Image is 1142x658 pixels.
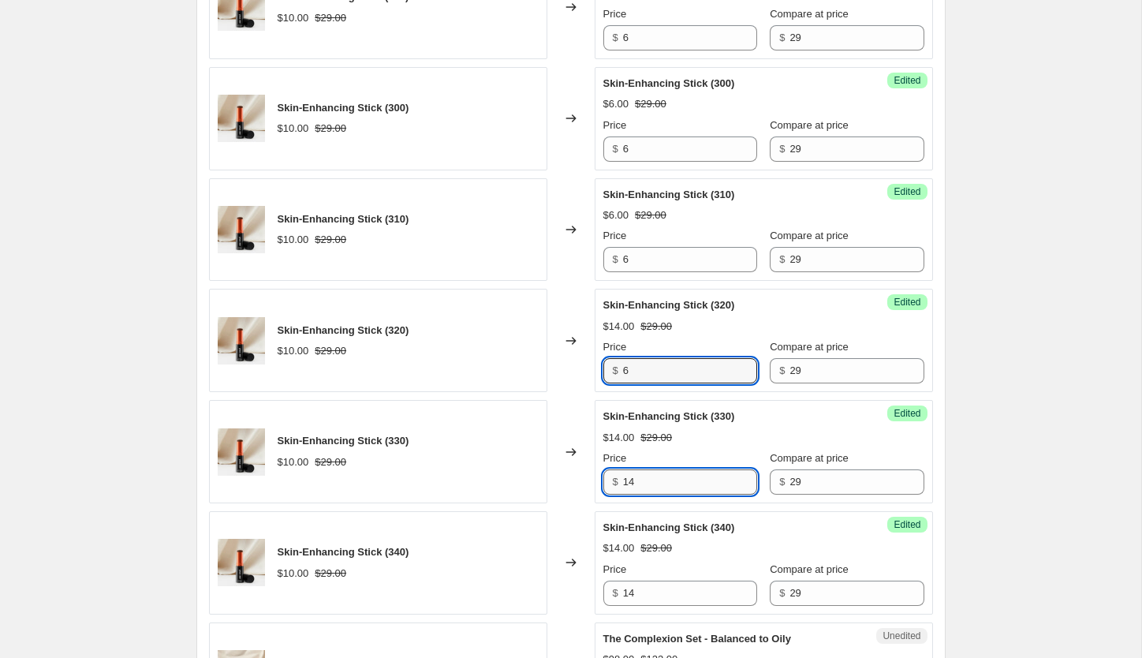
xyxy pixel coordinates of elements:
img: SkinEnhancingStick-OnCanvas-110_80x.jpg [218,206,265,253]
strike: $29.00 [315,566,346,581]
img: SkinEnhancingStick-OnCanvas-110_80x.jpg [218,95,265,142]
div: $10.00 [278,566,309,581]
span: Compare at price [770,452,849,464]
span: $ [779,587,785,599]
span: $ [613,587,618,599]
div: $10.00 [278,343,309,359]
div: $10.00 [278,121,309,136]
span: Price [603,8,627,20]
span: $ [613,476,618,488]
span: Edited [894,407,920,420]
strike: $29.00 [640,540,672,556]
span: Compare at price [770,119,849,131]
span: $ [613,253,618,265]
strike: $29.00 [640,430,672,446]
div: $10.00 [278,10,309,26]
span: Compare at price [770,8,849,20]
span: Edited [894,518,920,531]
span: Compare at price [770,230,849,241]
span: Skin-Enhancing Stick (300) [278,102,409,114]
img: SkinEnhancingStick-OnCanvas-110_80x.jpg [218,317,265,365]
span: $ [779,365,785,376]
strike: $29.00 [640,319,672,335]
span: Skin-Enhancing Stick (310) [603,189,735,200]
img: SkinEnhancingStick-OnCanvas-110_80x.jpg [218,539,265,586]
span: $ [613,32,618,43]
strike: $29.00 [635,207,666,223]
span: Skin-Enhancing Stick (320) [278,324,409,336]
span: Skin-Enhancing Stick (300) [603,77,735,89]
span: $ [779,253,785,265]
span: Skin-Enhancing Stick (320) [603,299,735,311]
span: Skin-Enhancing Stick (340) [278,546,409,558]
strike: $29.00 [315,343,346,359]
span: $ [613,365,618,376]
span: Price [603,341,627,353]
span: Edited [894,185,920,198]
span: Compare at price [770,563,849,575]
span: Price [603,563,627,575]
div: $14.00 [603,540,635,556]
strike: $29.00 [315,454,346,470]
span: $ [779,143,785,155]
strike: $29.00 [315,121,346,136]
span: Price [603,119,627,131]
div: $10.00 [278,454,309,470]
div: $10.00 [278,232,309,248]
span: The Complexion Set - Balanced to Oily [603,633,791,645]
div: $6.00 [603,207,629,223]
div: $14.00 [603,319,635,335]
span: Price [603,452,627,464]
strike: $29.00 [315,10,346,26]
span: Price [603,230,627,241]
img: SkinEnhancingStick-OnCanvas-110_80x.jpg [218,428,265,476]
span: Skin-Enhancing Stick (330) [603,410,735,422]
div: $14.00 [603,430,635,446]
span: Unedited [883,630,920,642]
span: $ [613,143,618,155]
span: Skin-Enhancing Stick (310) [278,213,409,225]
strike: $29.00 [635,96,666,112]
div: $6.00 [603,96,629,112]
span: $ [779,32,785,43]
span: Skin-Enhancing Stick (330) [278,435,409,447]
span: Edited [894,74,920,87]
span: Skin-Enhancing Stick (340) [603,522,735,533]
span: Compare at price [770,341,849,353]
strike: $29.00 [315,232,346,248]
span: $ [779,476,785,488]
span: Edited [894,296,920,308]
